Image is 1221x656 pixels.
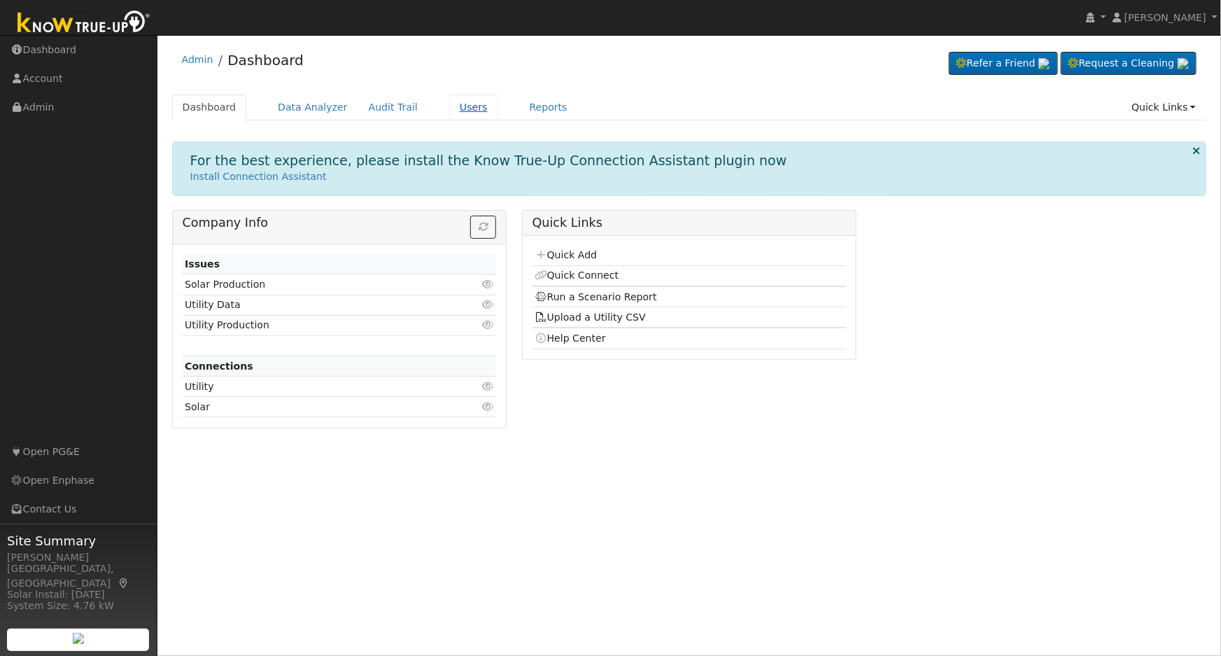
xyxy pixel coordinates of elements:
[358,95,428,120] a: Audit Trail
[1124,12,1206,23] span: [PERSON_NAME]
[481,300,494,309] i: Click to view
[481,402,494,412] i: Click to view
[1038,58,1050,69] img: retrieve
[449,95,498,120] a: Users
[190,153,787,169] h1: For the best experience, please install the Know True-Up Connection Assistant plugin now
[535,249,597,260] a: Quick Add
[183,216,497,230] h5: Company Info
[1061,52,1197,76] a: Request a Cleaning
[949,52,1058,76] a: Refer a Friend
[481,279,494,289] i: Click to view
[183,274,446,295] td: Solar Production
[535,312,646,323] a: Upload a Utility CSV
[7,550,150,565] div: [PERSON_NAME]
[183,295,446,315] td: Utility Data
[190,171,327,182] a: Install Connection Assistant
[1178,58,1189,69] img: retrieve
[172,95,247,120] a: Dashboard
[183,397,446,417] td: Solar
[10,8,157,39] img: Know True-Up
[227,52,304,69] a: Dashboard
[7,587,150,602] div: Solar Install: [DATE]
[481,382,494,391] i: Click to view
[73,633,84,644] img: retrieve
[535,270,619,281] a: Quick Connect
[118,578,130,589] a: Map
[183,377,446,397] td: Utility
[183,315,446,335] td: Utility Production
[267,95,358,120] a: Data Analyzer
[185,361,253,372] strong: Connections
[535,333,606,344] a: Help Center
[519,95,578,120] a: Reports
[481,320,494,330] i: Click to view
[535,291,657,302] a: Run a Scenario Report
[7,599,150,613] div: System Size: 4.76 kW
[7,531,150,550] span: Site Summary
[185,258,220,270] strong: Issues
[182,54,213,65] a: Admin
[1121,95,1206,120] a: Quick Links
[7,561,150,591] div: [GEOGRAPHIC_DATA], [GEOGRAPHIC_DATA]
[532,216,847,230] h5: Quick Links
